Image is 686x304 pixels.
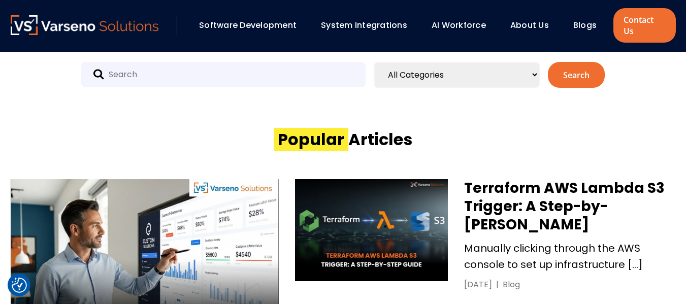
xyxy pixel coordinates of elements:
a: System Integrations [321,19,407,31]
div: Blog [503,279,520,291]
a: Varseno Solutions – Product Engineering & IT Services [11,15,159,36]
div: [DATE] [464,279,492,291]
div: Software Development [194,17,311,34]
img: Revisit consent button [12,278,27,293]
button: Search [548,62,605,88]
button: Cookie Settings [12,278,27,293]
a: AI Workforce [432,19,486,31]
p: Manually clicking through the AWS console to set up infrastructure […] [464,240,675,273]
div: Blogs [568,17,611,34]
span: Popular [274,128,348,151]
a: About Us [510,19,549,31]
h2: Articles [274,128,412,151]
img: Varseno Solutions – Product Engineering & IT Services [11,15,159,35]
div: | [492,279,503,291]
div: AI Workforce [427,17,500,34]
div: About Us [505,17,563,34]
a: Software Development [199,19,297,31]
h3: Terraform AWS Lambda S3 Trigger: A Step-by-[PERSON_NAME] [464,179,675,234]
div: System Integrations [316,17,421,34]
a: Terraform AWS Lambda S3 Trigger: A Step-by-Step Guide Terraform AWS Lambda S3 Trigger: A Step-by-... [295,179,676,293]
img: Terraform AWS Lambda S3 Trigger: A Step-by-Step Guide [295,179,448,281]
a: Blogs [573,19,597,31]
a: Contact Us [613,8,675,43]
input: Search [81,62,366,87]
